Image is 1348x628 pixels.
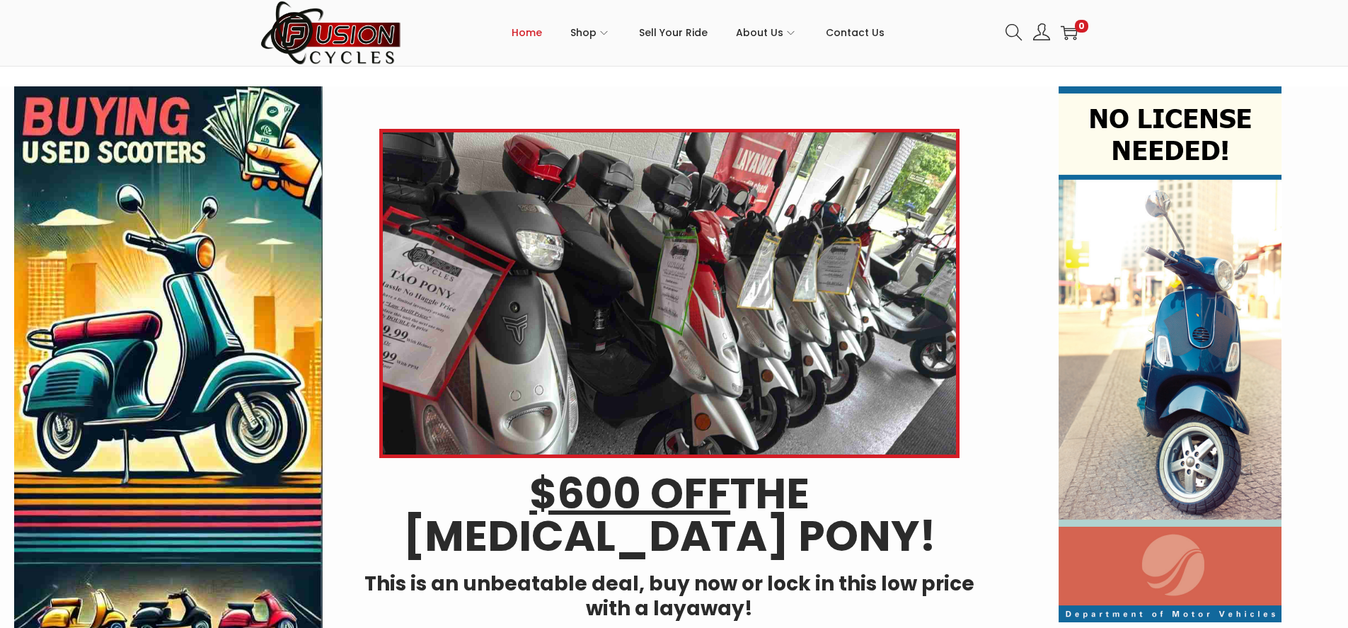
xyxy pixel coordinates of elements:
[1061,24,1078,41] a: 0
[826,1,885,64] a: Contact Us
[736,15,783,50] span: About Us
[512,1,542,64] a: Home
[344,571,995,621] h4: This is an unbeatable deal, buy now or lock in this low price with a layaway!
[570,1,611,64] a: Shop
[826,15,885,50] span: Contact Us
[639,1,708,64] a: Sell Your Ride
[402,1,995,64] nav: Primary navigation
[344,472,995,557] h2: THE [MEDICAL_DATA] PONY!
[512,15,542,50] span: Home
[570,15,597,50] span: Shop
[529,464,730,523] u: $600 OFF
[736,1,797,64] a: About Us
[639,15,708,50] span: Sell Your Ride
